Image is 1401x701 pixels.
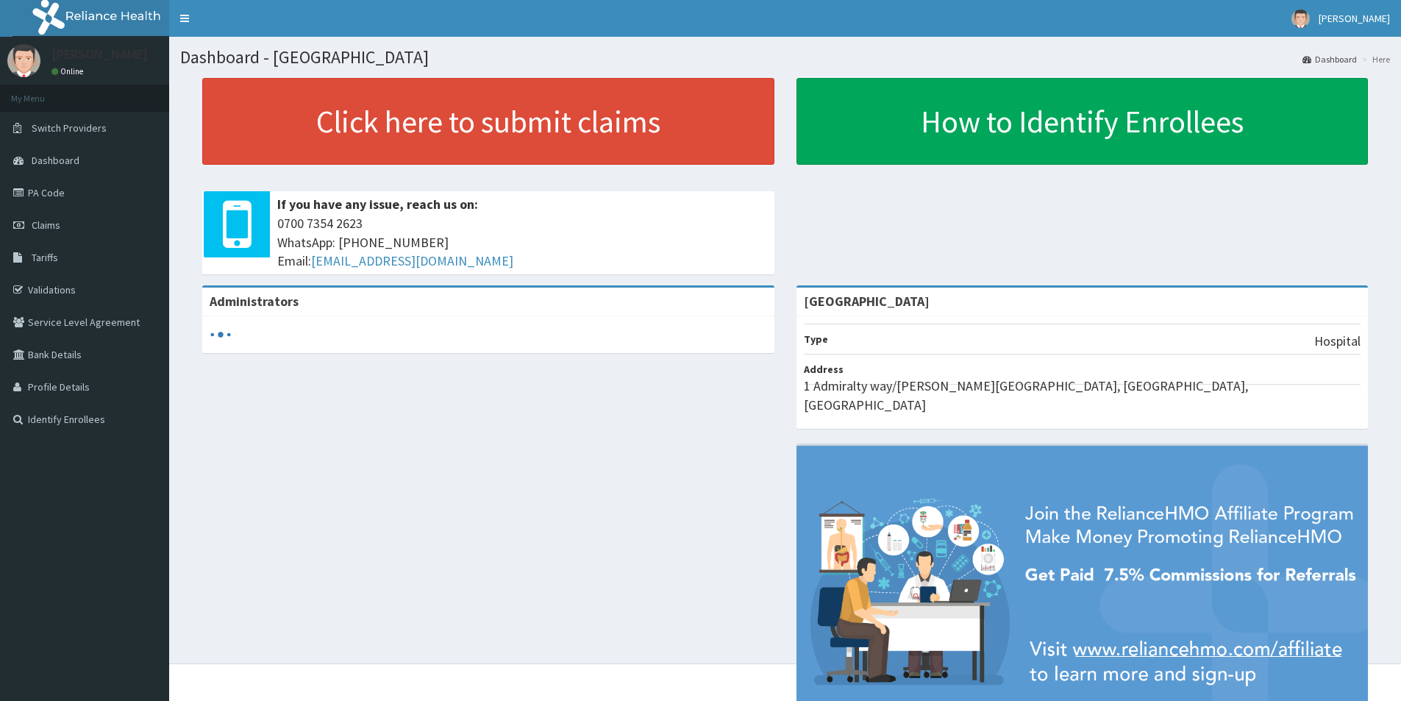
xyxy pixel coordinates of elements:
[1314,332,1361,351] p: Hospital
[210,324,232,346] svg: audio-loading
[32,251,58,264] span: Tariffs
[796,78,1369,165] a: How to Identify Enrollees
[51,66,87,76] a: Online
[32,121,107,135] span: Switch Providers
[277,214,767,271] span: 0700 7354 2623 WhatsApp: [PHONE_NUMBER] Email:
[311,252,513,269] a: [EMAIL_ADDRESS][DOMAIN_NAME]
[804,363,844,376] b: Address
[277,196,478,213] b: If you have any issue, reach us on:
[1358,53,1390,65] li: Here
[804,332,828,346] b: Type
[51,48,148,61] p: [PERSON_NAME]
[804,293,930,310] strong: [GEOGRAPHIC_DATA]
[7,44,40,77] img: User Image
[32,154,79,167] span: Dashboard
[1302,53,1357,65] a: Dashboard
[1319,12,1390,25] span: [PERSON_NAME]
[804,377,1361,414] p: 1 Admiralty way/[PERSON_NAME][GEOGRAPHIC_DATA], [GEOGRAPHIC_DATA], [GEOGRAPHIC_DATA]
[180,48,1390,67] h1: Dashboard - [GEOGRAPHIC_DATA]
[210,293,299,310] b: Administrators
[202,78,774,165] a: Click here to submit claims
[1291,10,1310,28] img: User Image
[32,218,60,232] span: Claims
